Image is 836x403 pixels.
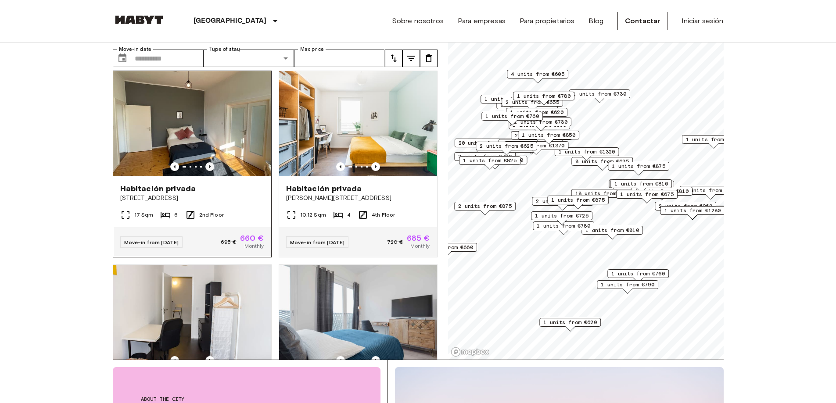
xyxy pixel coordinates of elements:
[371,162,380,171] button: Previous image
[581,226,643,239] div: Map marker
[631,187,692,200] div: Map marker
[463,156,527,169] div: Map marker
[451,347,489,357] a: Mapbox logo
[502,139,559,147] span: 12 units from €645
[113,71,271,176] img: Marketing picture of unit DE-01-030-05H
[124,239,179,246] span: Move-in from [DATE]
[114,50,131,67] button: Choose date
[170,162,179,171] button: Previous image
[385,50,402,67] button: tune
[240,234,264,242] span: 660 €
[610,179,671,193] div: Map marker
[387,238,403,246] span: 720 €
[571,157,633,171] div: Map marker
[660,206,725,220] div: Map marker
[174,211,178,219] span: 6
[506,108,567,121] div: Map marker
[609,179,670,193] div: Map marker
[134,211,154,219] span: 17 Sqm
[685,136,742,143] span: 1 units from €1100
[336,162,345,171] button: Previous image
[300,211,326,219] span: 10.12 Sqm
[520,16,575,26] a: Para propietarios
[279,71,437,176] img: Marketing picture of unit DE-01-08-019-03Q
[608,162,669,175] div: Map marker
[539,318,601,332] div: Map marker
[531,211,592,225] div: Map marker
[614,180,668,188] span: 1 units from €810
[290,239,345,246] span: Move-in from [DATE]
[113,265,271,370] img: Marketing picture of unit DE-01-302-010-01
[458,139,515,147] span: 20 units from €655
[558,148,615,156] span: 1 units from €1320
[680,186,741,200] div: Map marker
[620,190,674,198] span: 1 units from €675
[347,211,351,219] span: 4
[510,108,563,116] span: 1 units from €620
[141,395,352,403] span: About the city
[613,181,674,194] div: Map marker
[532,197,593,210] div: Map marker
[508,142,564,150] span: 1 units from €1370
[392,16,444,26] a: Sobre nosotros
[573,90,626,98] span: 1 units from €730
[113,15,165,24] img: Habyt
[571,189,635,203] div: Map marker
[170,356,179,365] button: Previous image
[459,156,520,170] div: Map marker
[481,112,543,125] div: Map marker
[509,121,570,134] div: Map marker
[517,92,570,100] span: 1 units from €780
[416,243,477,257] div: Map marker
[611,270,665,278] span: 1 units from €760
[476,142,537,155] div: Map marker
[420,243,473,251] span: 1 units from €660
[569,89,630,103] div: Map marker
[402,50,420,67] button: tune
[286,183,362,194] span: Habitación privada
[554,147,619,161] div: Map marker
[537,222,590,230] span: 1 units from €780
[547,196,609,209] div: Map marker
[484,95,538,103] span: 1 units from €620
[480,142,533,150] span: 2 units from €625
[659,202,712,210] span: 2 units from €960
[535,212,588,220] span: 1 units from €725
[515,132,568,139] span: 2 units from €655
[454,139,519,152] div: Map marker
[119,46,151,53] label: Move-in date
[510,118,571,131] div: Map marker
[610,179,672,193] div: Map marker
[463,157,517,164] span: 1 units from €825
[551,196,605,204] span: 1 units from €875
[575,157,629,165] span: 8 units from €635
[372,211,395,219] span: 4th Floor
[205,356,214,365] button: Previous image
[682,16,723,26] a: Iniciar sesión
[336,356,345,365] button: Previous image
[655,202,716,215] div: Map marker
[575,189,631,197] span: 18 units from €650
[485,112,539,120] span: 1 units from €760
[522,131,575,139] span: 1 units from €850
[536,197,589,205] span: 2 units from €865
[120,183,196,194] span: Habitación privada
[588,16,603,26] a: Blog
[286,194,430,203] span: [PERSON_NAME][STREET_ADDRESS]
[506,98,559,106] span: 2 units from €655
[664,207,721,214] span: 1 units from €1280
[458,16,506,26] a: Para empresas
[607,269,669,283] div: Map marker
[585,226,639,234] span: 1 units from €810
[458,202,512,210] span: 2 units from €875
[518,131,579,144] div: Map marker
[635,187,689,195] span: 1 units from €810
[458,153,512,160] span: 2 units from €790
[205,162,214,171] button: Previous image
[616,190,678,203] div: Map marker
[279,71,438,257] a: Marketing picture of unit DE-01-08-019-03QPrevious imagePrevious imageHabitación privada[PERSON_N...
[511,70,564,78] span: 4 units from €605
[420,50,438,67] button: tune
[209,46,240,53] label: Type of stay
[617,12,667,30] a: Contactar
